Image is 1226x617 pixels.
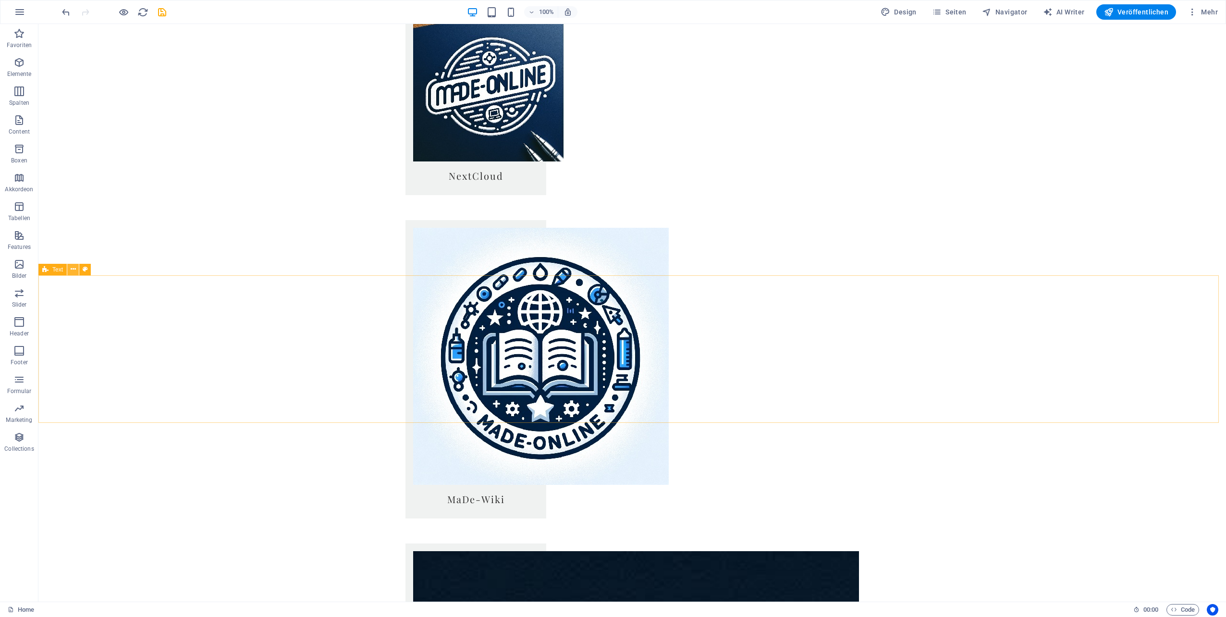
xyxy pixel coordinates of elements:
[932,7,967,17] span: Seiten
[1096,4,1176,20] button: Veröffentlichen
[9,99,29,107] p: Spalten
[1184,4,1222,20] button: Mehr
[12,301,27,308] p: Slider
[9,128,30,136] p: Content
[8,214,30,222] p: Tabellen
[61,7,72,18] i: Rückgängig: Elemente löschen (Strg+Z)
[1039,4,1089,20] button: AI Writer
[11,358,28,366] p: Footer
[8,243,31,251] p: Features
[928,4,970,20] button: Seiten
[7,41,32,49] p: Favoriten
[156,6,168,18] button: save
[1150,606,1152,613] span: :
[1043,7,1085,17] span: AI Writer
[1133,604,1159,616] h6: Session-Zeit
[1171,604,1195,616] span: Code
[1188,7,1218,17] span: Mehr
[539,6,554,18] h6: 100%
[564,8,572,16] i: Bei Größenänderung Zoomstufe automatisch an das gewählte Gerät anpassen.
[52,267,63,272] span: Text
[10,330,29,337] p: Header
[137,7,148,18] i: Seite neu laden
[5,185,33,193] p: Akkordeon
[978,4,1031,20] button: Navigator
[11,157,27,164] p: Boxen
[60,6,72,18] button: undo
[12,272,27,280] p: Bilder
[6,416,32,424] p: Marketing
[982,7,1028,17] span: Navigator
[157,7,168,18] i: Save (Ctrl+S)
[1104,7,1168,17] span: Veröffentlichen
[118,6,129,18] button: Klicke hier, um den Vorschau-Modus zu verlassen
[881,7,917,17] span: Design
[4,445,34,453] p: Collections
[1143,604,1158,616] span: 00 00
[1166,604,1199,616] button: Code
[137,6,148,18] button: reload
[877,4,920,20] div: Design (Strg+Alt+Y)
[7,387,32,395] p: Formular
[7,70,32,78] p: Elemente
[8,604,34,616] a: Klick, um Auswahl aufzuheben. Doppelklick öffnet Seitenverwaltung
[1207,604,1218,616] button: Usercentrics
[524,6,558,18] button: 100%
[877,4,920,20] button: Design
